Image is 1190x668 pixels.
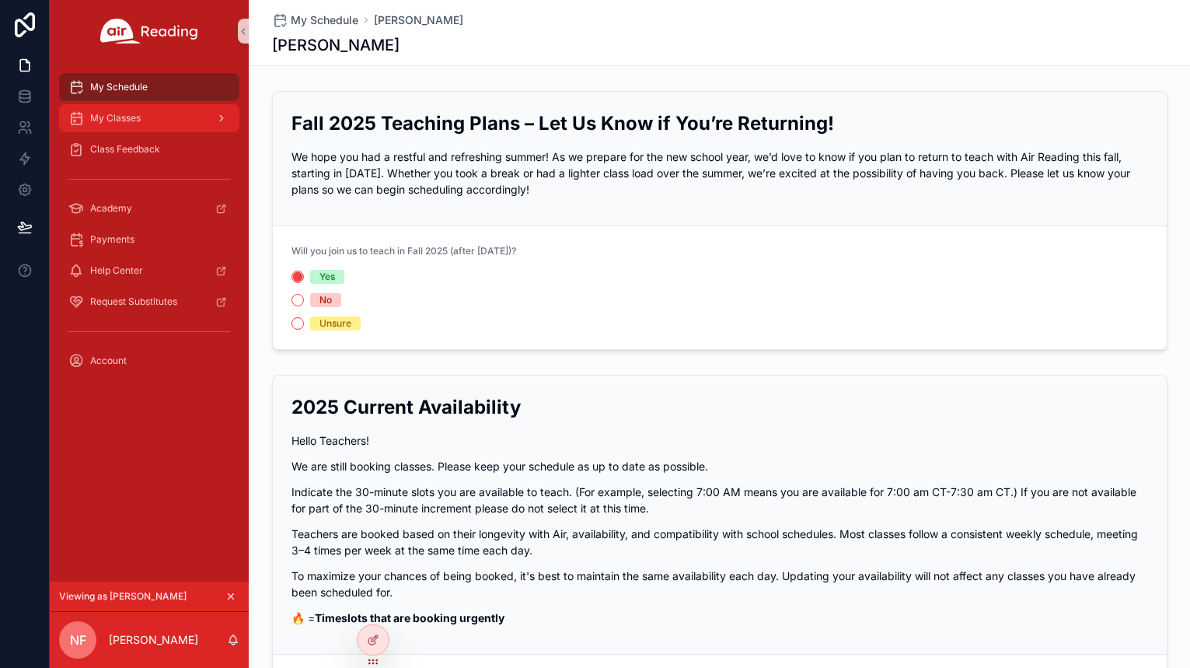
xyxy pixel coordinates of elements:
a: Class Feedback [59,135,239,163]
span: My Schedule [90,81,148,93]
span: NF [70,631,86,649]
div: Unsure [319,317,351,331]
p: [PERSON_NAME] [109,632,198,648]
p: Teachers are booked based on their longevity with Air, availability, and compatibility with schoo... [291,526,1148,558]
span: My Schedule [291,12,358,28]
span: Academy [90,202,132,215]
a: Request Substitutes [59,288,239,316]
h2: Fall 2025 Teaching Plans – Let Us Know if You’re Returning! [291,110,1148,136]
span: Will you join us to teach in Fall 2025 (after [DATE])? [291,245,516,257]
span: Viewing as [PERSON_NAME] [59,590,187,603]
p: 🔥 = [291,610,1148,626]
p: Indicate the 30-minute slots you are available to teach. (For example, selecting 7:00 AM means yo... [291,484,1148,516]
span: Class Feedback [90,143,160,156]
a: Payments [59,226,239,254]
p: To maximize your chances of being booked, it's best to maintain the same availability each day. U... [291,568,1148,600]
div: scrollable content [50,62,249,395]
img: App logo [100,19,198,44]
div: Yes [319,270,335,284]
a: Account [59,347,239,375]
a: My Schedule [272,12,358,28]
a: My Schedule [59,73,239,101]
span: Help Center [90,264,143,277]
div: No [319,293,332,307]
span: My Classes [90,112,141,124]
a: My Classes [59,104,239,132]
a: [PERSON_NAME] [374,12,463,28]
strong: Timeslots that are booking urgently [315,611,504,624]
a: Academy [59,194,239,222]
span: Payments [90,233,134,246]
h2: 2025 Current Availability [291,394,1148,420]
span: Request Substitutes [90,296,177,308]
p: We hope you had a restful and refreshing summer! As we prepare for the new school year, we’d love... [291,149,1148,198]
h1: [PERSON_NAME] [272,34,400,56]
p: We are still booking classes. Please keep your schedule as up to date as possible. [291,458,1148,474]
a: Help Center [59,257,239,285]
p: Hello Teachers! [291,432,1148,449]
span: Account [90,355,127,367]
